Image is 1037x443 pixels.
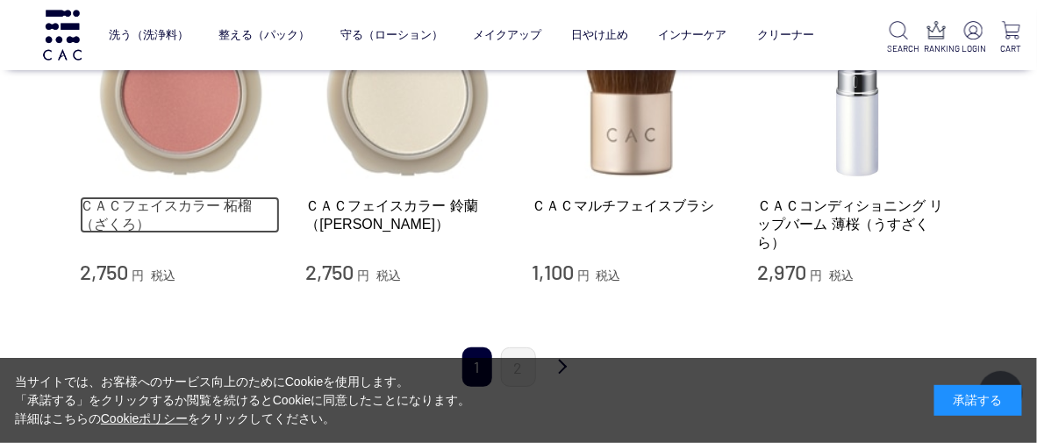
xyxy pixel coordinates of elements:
[532,196,732,215] a: ＣＡＣマルチフェイスブラシ
[219,15,311,56] a: 整える（パック）
[962,42,985,55] p: LOGIN
[887,21,911,55] a: SEARCH
[758,259,807,284] span: 2,970
[462,347,492,387] span: 1
[829,268,854,282] span: 税込
[999,21,1023,55] a: CART
[757,15,814,56] a: クリーナー
[925,21,948,55] a: RANKING
[934,385,1022,416] div: 承諾する
[80,196,280,234] a: ＣＡＣフェイスカラー 柘榴（ざくろ）
[501,347,536,387] a: 2
[376,268,401,282] span: 税込
[473,15,541,56] a: メイクアップ
[15,373,471,428] div: 当サイトでは、お客様へのサービス向上のためにCookieを使用します。 「承諾する」をクリックするか閲覧を続けるとCookieに同意したことになります。 詳細はこちらの をクリックしてください。
[357,268,369,282] span: 円
[962,21,985,55] a: LOGIN
[151,268,175,282] span: 税込
[306,196,506,234] a: ＣＡＣフェイスカラー 鈴蘭（[PERSON_NAME]）
[340,15,443,56] a: 守る（ローション）
[887,42,911,55] p: SEARCH
[999,42,1023,55] p: CART
[810,268,822,282] span: 円
[80,259,128,284] span: 2,750
[597,268,621,282] span: 税込
[659,15,727,56] a: インナーケア
[306,259,354,284] span: 2,750
[101,411,189,425] a: Cookieポリシー
[109,15,189,56] a: 洗う（洗浄料）
[545,347,580,389] a: 次
[758,196,958,253] a: ＣＡＣコンディショニング リップバーム 薄桜（うすざくら）
[40,10,84,60] img: logo
[571,15,628,56] a: 日やけ止め
[925,42,948,55] p: RANKING
[577,268,590,282] span: 円
[132,268,144,282] span: 円
[532,259,574,284] span: 1,100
